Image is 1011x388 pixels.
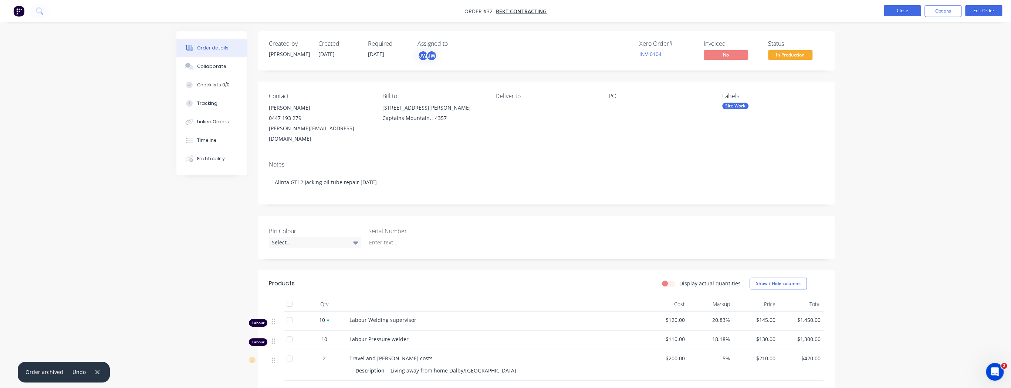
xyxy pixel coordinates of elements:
span: 18.18% [691,335,730,343]
div: Created by [269,40,310,47]
div: Price [733,297,778,312]
label: Serial Number [368,227,461,236]
button: Collaborate [176,57,247,76]
div: Checklists 0/0 [197,82,230,88]
span: $1,300.00 [781,335,821,343]
div: Xero Order # [639,40,695,47]
div: Collaborate [197,63,226,70]
iframe: Intercom live chat [986,363,1004,381]
label: Bin Colour [269,227,361,236]
span: No [704,50,748,59]
div: JW [417,50,429,61]
button: Linked Orders [176,113,247,131]
button: Close [884,5,921,16]
button: Edit Order [965,5,1002,16]
div: Living away from home Dalby/[GEOGRAPHIC_DATA] [388,365,519,376]
button: Checklists 0/0 [176,76,247,94]
span: Labour Welding supervisor [349,316,416,323]
div: Qty [302,297,346,312]
span: 20.83% [691,316,730,324]
div: Description [355,365,388,376]
button: Tracking [176,94,247,113]
span: $210.00 [736,354,775,362]
span: $1,450.00 [781,316,821,324]
div: Tracking [197,100,217,107]
div: Required [368,40,409,47]
div: [STREET_ADDRESS][PERSON_NAME]Captains Mountain, , 4357 [382,103,483,126]
span: 10 [321,335,327,343]
div: 0447 193 279 [269,113,370,123]
div: [PERSON_NAME]0447 193 279[PERSON_NAME][EMAIL_ADDRESS][DOMAIN_NAME] [269,103,370,144]
button: Options [924,5,961,17]
span: $120.00 [645,316,685,324]
div: Order details [197,45,229,51]
div: Notes [269,161,824,168]
div: [PERSON_NAME] [269,103,370,113]
span: $130.00 [736,335,775,343]
button: Timeline [176,131,247,150]
span: 2 [323,354,326,362]
div: Labour [249,338,267,346]
div: Deliver to [496,93,597,100]
button: Show / Hide columns [750,278,807,289]
label: Display actual quantities [679,279,741,287]
span: [DATE] [368,51,384,58]
div: Profitability [197,155,225,162]
span: $200.00 [645,354,685,362]
span: In Production [768,50,812,59]
div: [PERSON_NAME][EMAIL_ADDRESS][DOMAIN_NAME] [269,123,370,144]
div: Select... [269,237,361,248]
div: Assigned to [417,40,491,47]
button: In Production [768,50,812,61]
div: JW [426,50,437,61]
div: [PERSON_NAME] [269,50,310,58]
span: Travel and [PERSON_NAME] costs [349,355,433,362]
div: Labels [722,93,824,100]
button: Profitability [176,150,247,168]
span: $110.00 [645,335,685,343]
div: Order archived [26,368,63,376]
div: Contact [269,93,370,100]
span: $420.00 [781,354,821,362]
div: Captains Mountain, , 4357 [382,113,483,123]
div: Invoiced [704,40,759,47]
span: 5% [691,354,730,362]
div: Alinta GT12 Jacking oil tube repair [DATE] [269,171,824,193]
div: Cost [642,297,688,312]
span: Labour Pressure welder [349,336,409,343]
div: Site Work [722,103,748,109]
div: Timeline [197,137,217,144]
img: Factory [13,6,24,17]
span: $145.00 [736,316,775,324]
div: Bill to [382,93,483,100]
div: Created [318,40,359,47]
button: Order details [176,39,247,57]
span: Order #32 - [464,8,496,15]
span: 10 [319,316,325,324]
span: [DATE] [318,51,335,58]
div: Markup [688,297,733,312]
span: 2 [1001,363,1007,369]
div: Total [778,297,824,312]
a: REKT Contracting [496,8,547,15]
a: INV-0104 [639,51,662,58]
div: Linked Orders [197,119,229,125]
div: PO [609,93,710,100]
div: Labour [249,319,267,327]
div: Status [768,40,824,47]
div: Products [269,279,295,288]
div: [STREET_ADDRESS][PERSON_NAME] [382,103,483,113]
button: JWJW [417,50,437,61]
button: Undo [69,367,90,377]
